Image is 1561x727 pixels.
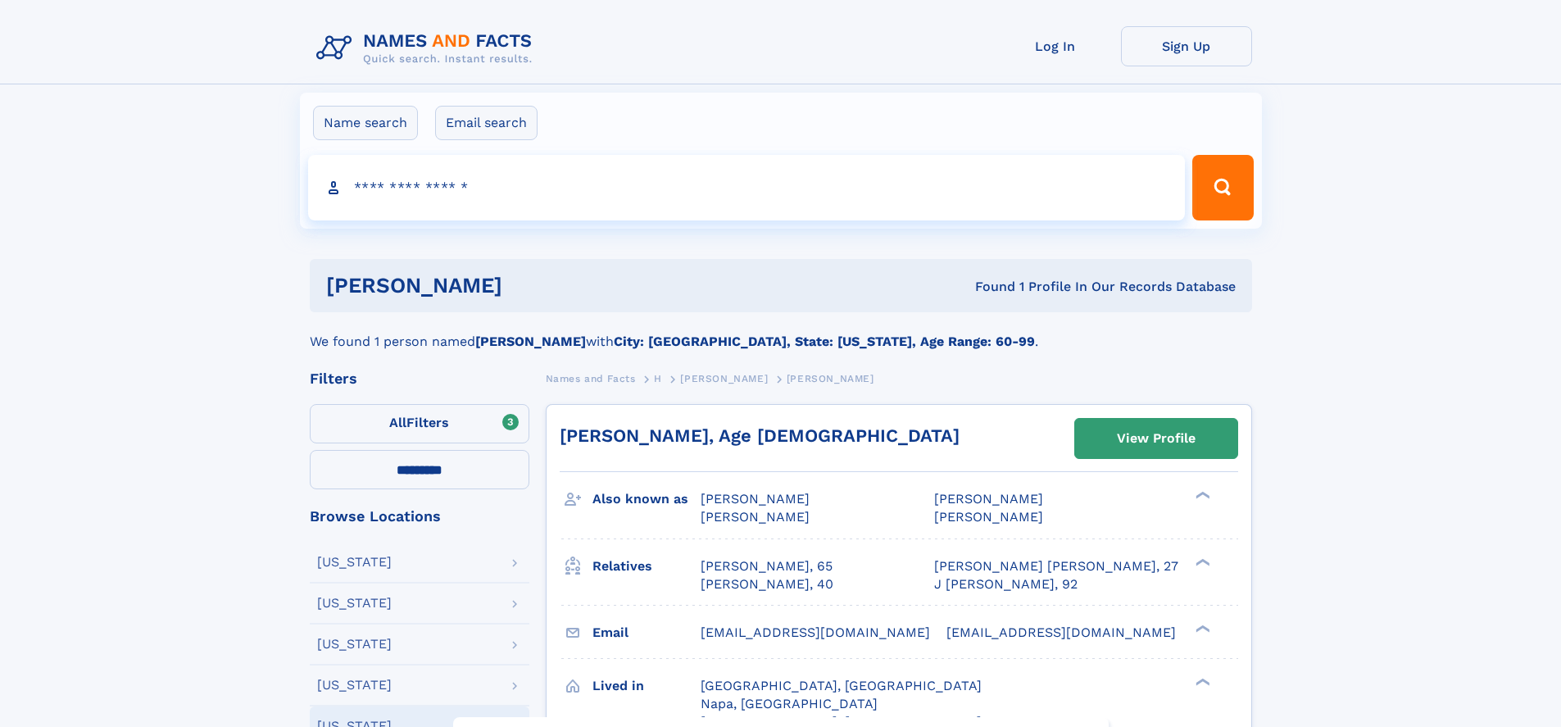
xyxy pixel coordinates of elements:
[934,575,1078,593] a: J [PERSON_NAME], 92
[701,557,833,575] a: [PERSON_NAME], 65
[435,106,538,140] label: Email search
[701,696,878,711] span: Napa, [GEOGRAPHIC_DATA]
[1121,26,1252,66] a: Sign Up
[1191,676,1211,687] div: ❯
[1191,490,1211,501] div: ❯
[313,106,418,140] label: Name search
[546,368,636,388] a: Names and Facts
[1191,557,1211,567] div: ❯
[317,638,392,651] div: [US_STATE]
[310,26,546,70] img: Logo Names and Facts
[389,415,406,430] span: All
[614,334,1035,349] b: City: [GEOGRAPHIC_DATA], State: [US_STATE], Age Range: 60-99
[326,275,739,296] h1: [PERSON_NAME]
[654,368,662,388] a: H
[592,485,701,513] h3: Also known as
[310,312,1252,352] div: We found 1 person named with .
[946,625,1176,640] span: [EMAIL_ADDRESS][DOMAIN_NAME]
[592,552,701,580] h3: Relatives
[310,371,529,386] div: Filters
[1191,623,1211,634] div: ❯
[654,373,662,384] span: H
[1192,155,1253,220] button: Search Button
[317,556,392,569] div: [US_STATE]
[680,373,768,384] span: [PERSON_NAME]
[560,425,960,446] a: [PERSON_NAME], Age [DEMOGRAPHIC_DATA]
[317,679,392,692] div: [US_STATE]
[738,278,1236,296] div: Found 1 Profile In Our Records Database
[1117,420,1196,457] div: View Profile
[592,619,701,647] h3: Email
[310,509,529,524] div: Browse Locations
[317,597,392,610] div: [US_STATE]
[701,575,833,593] a: [PERSON_NAME], 40
[475,334,586,349] b: [PERSON_NAME]
[701,491,810,507] span: [PERSON_NAME]
[680,368,768,388] a: [PERSON_NAME]
[310,404,529,443] label: Filters
[934,557,1178,575] a: [PERSON_NAME] [PERSON_NAME], 27
[990,26,1121,66] a: Log In
[934,491,1043,507] span: [PERSON_NAME]
[701,509,810,525] span: [PERSON_NAME]
[308,155,1186,220] input: search input
[592,672,701,700] h3: Lived in
[701,678,982,693] span: [GEOGRAPHIC_DATA], [GEOGRAPHIC_DATA]
[1075,419,1237,458] a: View Profile
[787,373,874,384] span: [PERSON_NAME]
[701,625,930,640] span: [EMAIL_ADDRESS][DOMAIN_NAME]
[934,509,1043,525] span: [PERSON_NAME]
